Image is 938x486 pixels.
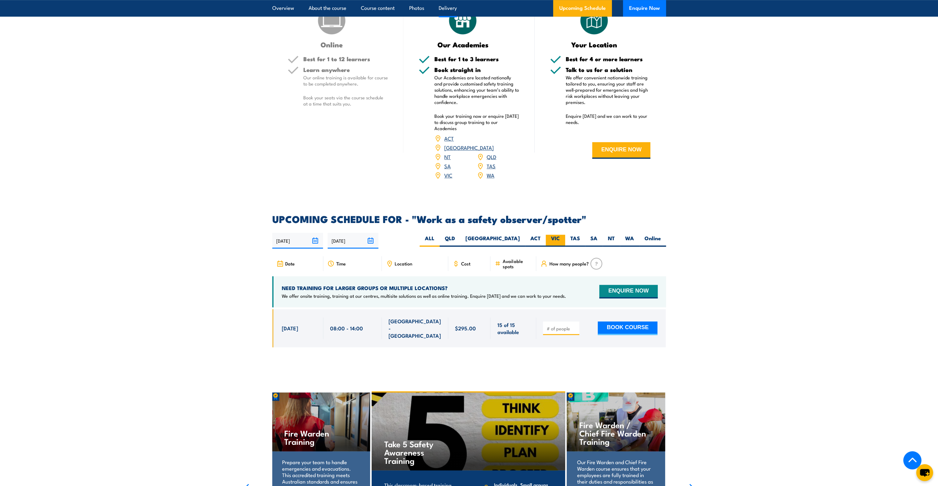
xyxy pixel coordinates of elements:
label: QLD [440,235,460,247]
h4: Fire Warden Training [284,429,357,445]
p: Book your training now or enquire [DATE] to discuss group training to our Academies [434,113,519,131]
span: Available spots [503,258,532,269]
h3: Your Location [550,41,638,48]
h4: Fire Warden / Chief Fire Warden Training [579,420,652,445]
label: Online [639,235,666,247]
label: SA [585,235,603,247]
a: NT [444,153,451,160]
label: TAS [565,235,585,247]
h4: NEED TRAINING FOR LARGER GROUPS OR MULTIPLE LOCATIONS? [282,285,566,291]
p: Book your seats via the course schedule at a time that suits you. [303,94,388,107]
h3: Online [288,41,376,48]
h5: Talk to us for a solution [566,67,651,73]
p: Enquire [DATE] and we can work to your needs. [566,113,651,125]
a: QLD [487,153,496,160]
span: [DATE] [282,325,298,332]
button: chat-button [916,464,933,481]
span: How many people? [549,261,589,266]
span: 08:00 - 14:00 [330,325,363,332]
h5: Book straight in [434,67,519,73]
span: [GEOGRAPHIC_DATA] - [GEOGRAPHIC_DATA] [389,317,441,339]
h5: Best for 1 to 3 learners [434,56,519,62]
h4: Take 5 Safety Awareness Training [384,440,457,464]
label: VIC [546,235,565,247]
p: We offer onsite training, training at our centres, multisite solutions as well as online training... [282,293,566,299]
button: ENQUIRE NOW [592,142,650,159]
a: VIC [444,171,452,179]
span: Location [395,261,412,266]
span: Date [285,261,295,266]
a: TAS [487,162,496,169]
h3: Our Academies [419,41,507,48]
p: Our Academies are located nationally and provide customised safety training solutions, enhancing ... [434,74,519,105]
input: From date [272,233,323,249]
p: We offer convenient nationwide training tailored to you, ensuring your staff are well-prepared fo... [566,74,651,105]
input: To date [328,233,378,249]
h5: Learn anywhere [303,67,388,73]
a: [GEOGRAPHIC_DATA] [444,144,494,151]
h5: Best for 4 or more learners [566,56,651,62]
span: Cost [461,261,470,266]
span: Time [336,261,346,266]
a: WA [487,171,494,179]
a: SA [444,162,451,169]
a: ACT [444,134,454,142]
button: BOOK COURSE [598,321,657,335]
label: [GEOGRAPHIC_DATA] [460,235,525,247]
input: # of people [546,325,577,332]
button: ENQUIRE NOW [599,285,657,298]
p: Our online training is available for course to be completed anywhere. [303,74,388,87]
label: ALL [420,235,440,247]
h2: UPCOMING SCHEDULE FOR - "Work as a safety observer/spotter" [272,214,666,223]
h5: Best for 1 to 12 learners [303,56,388,62]
label: NT [603,235,620,247]
label: WA [620,235,639,247]
label: ACT [525,235,546,247]
span: $295.00 [455,325,476,332]
span: 15 of 15 available [497,321,529,336]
